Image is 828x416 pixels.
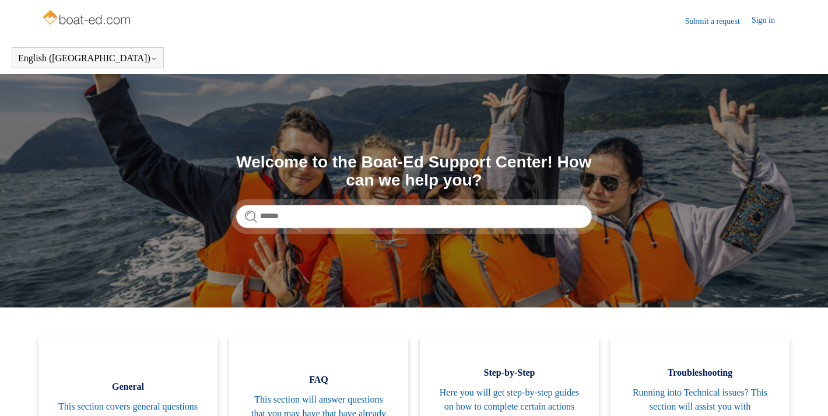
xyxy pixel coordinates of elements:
span: Step-by-Step [437,366,581,380]
img: Boat-Ed Help Center home page [41,7,134,30]
input: Search [236,205,592,228]
span: FAQ [247,373,391,387]
span: General [56,380,200,394]
div: Live chat [789,377,819,407]
h1: Welcome to the Boat-Ed Support Center! How can we help you? [236,153,592,190]
button: English ([GEOGRAPHIC_DATA]) [18,53,157,64]
a: Submit a request [685,15,752,27]
a: Sign in [752,14,787,28]
span: Troubleshooting [628,366,772,380]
